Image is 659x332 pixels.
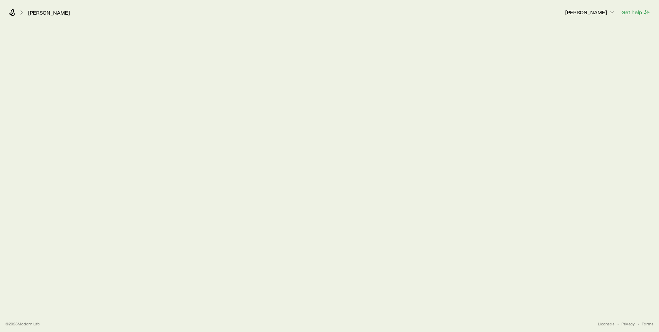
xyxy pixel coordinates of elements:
a: Licenses [598,321,614,326]
span: • [617,321,619,326]
a: [PERSON_NAME] [28,9,70,16]
p: [PERSON_NAME] [565,9,615,16]
button: Get help [621,8,651,16]
button: [PERSON_NAME] [565,8,616,17]
p: © 2025 Modern Life [6,321,40,326]
a: Privacy [621,321,635,326]
a: Terms [642,321,653,326]
span: • [637,321,639,326]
